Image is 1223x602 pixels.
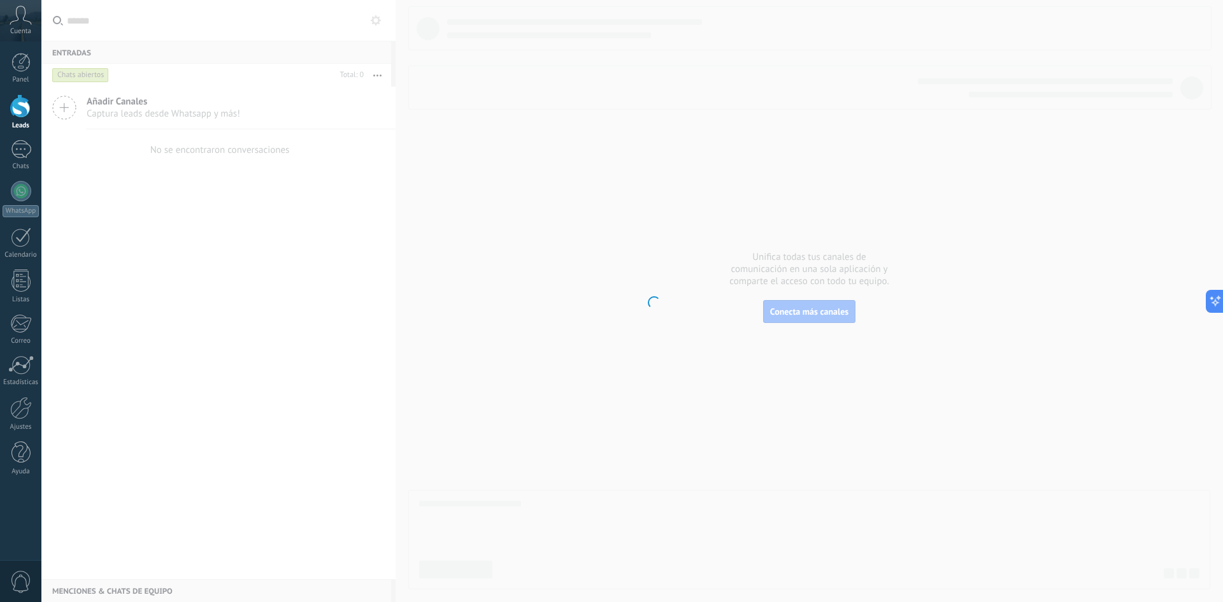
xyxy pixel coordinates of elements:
div: WhatsApp [3,205,39,217]
div: Ayuda [3,468,39,476]
div: Estadísticas [3,378,39,387]
div: Panel [3,76,39,84]
span: Cuenta [10,27,31,36]
div: Listas [3,296,39,304]
div: Ajustes [3,423,39,431]
div: Calendario [3,251,39,259]
div: Leads [3,122,39,130]
div: Correo [3,337,39,345]
div: Chats [3,162,39,171]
